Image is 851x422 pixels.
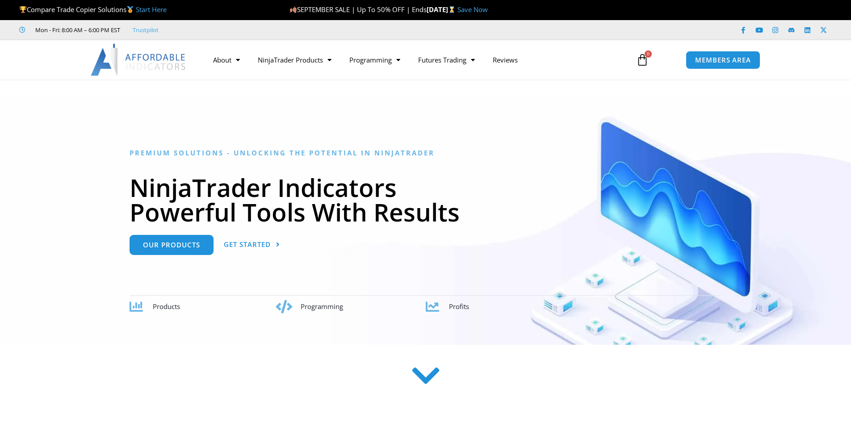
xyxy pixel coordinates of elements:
a: Reviews [484,50,527,70]
img: 🥇 [127,6,134,13]
span: Mon - Fri: 8:00 AM – 6:00 PM EST [33,25,120,35]
span: SEPTEMBER SALE | Up To 50% OFF | Ends [289,5,427,14]
img: ⌛ [449,6,455,13]
span: Get Started [224,241,271,248]
span: Profits [449,302,469,311]
a: 0 [623,47,662,73]
span: Programming [301,302,343,311]
img: 🍂 [290,6,297,13]
img: LogoAI | Affordable Indicators – NinjaTrader [91,44,187,76]
nav: Menu [204,50,626,70]
a: Save Now [457,5,488,14]
span: MEMBERS AREA [695,57,751,63]
img: 🏆 [20,6,26,13]
a: Programming [340,50,409,70]
span: 0 [645,50,652,58]
span: Products [153,302,180,311]
a: Our Products [130,235,214,255]
a: About [204,50,249,70]
span: Compare Trade Copier Solutions [19,5,167,14]
a: MEMBERS AREA [686,51,760,69]
a: Get Started [224,235,280,255]
a: Futures Trading [409,50,484,70]
a: Start Here [136,5,167,14]
span: Our Products [143,242,200,248]
h1: NinjaTrader Indicators Powerful Tools With Results [130,175,721,224]
a: Trustpilot [133,25,159,35]
a: NinjaTrader Products [249,50,340,70]
h6: Premium Solutions - Unlocking the Potential in NinjaTrader [130,149,721,157]
strong: [DATE] [427,5,457,14]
